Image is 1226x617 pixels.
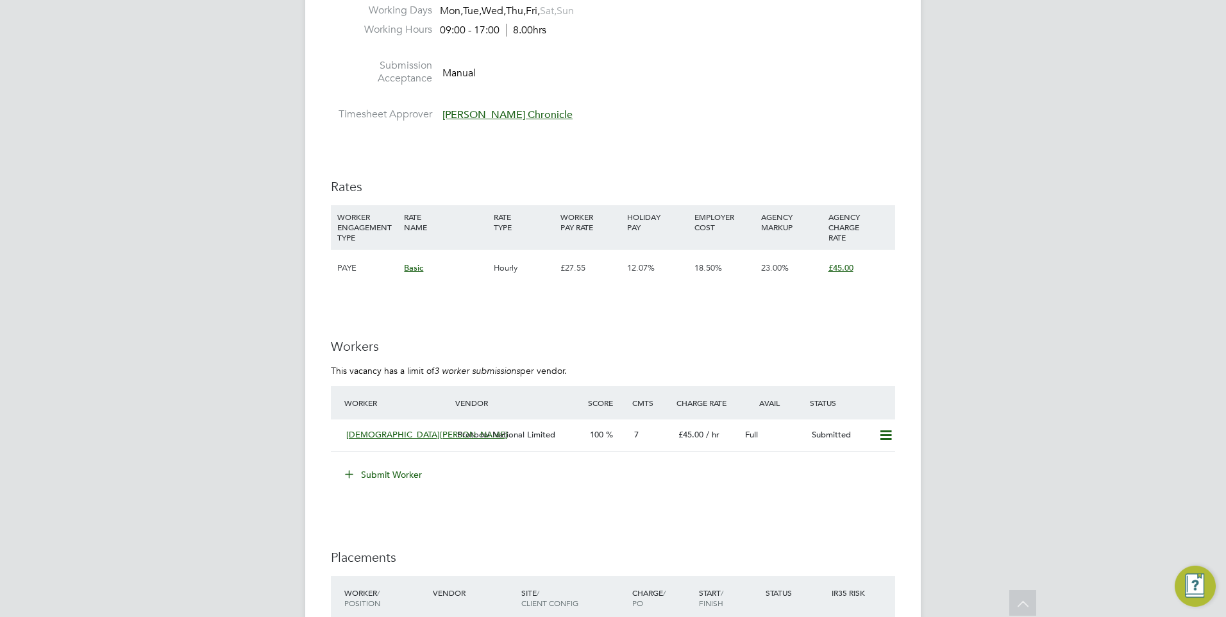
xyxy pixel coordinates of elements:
[590,429,603,440] span: 100
[442,108,573,121] span: [PERSON_NAME] Chronicle
[334,205,401,249] div: WORKER ENGAGEMENT TYPE
[828,581,873,604] div: IR35 Risk
[518,581,629,614] div: Site
[463,4,482,17] span: Tue,
[334,249,401,287] div: PAYE
[346,429,508,440] span: [DEMOGRAPHIC_DATA][PERSON_NAME]
[1175,566,1216,607] button: Engage Resource Center
[699,587,723,608] span: / Finish
[331,4,432,17] label: Working Days
[452,391,585,414] div: Vendor
[624,205,691,239] div: HOLIDAY PAY
[585,391,629,414] div: Score
[696,581,762,614] div: Start
[434,365,520,376] em: 3 worker submissions
[557,249,624,287] div: £27.55
[331,23,432,37] label: Working Hours
[807,425,873,446] div: Submitted
[673,391,740,414] div: Charge Rate
[401,205,490,239] div: RATE NAME
[506,24,546,37] span: 8.00hrs
[341,391,452,414] div: Worker
[331,549,895,566] h3: Placements
[557,205,624,239] div: WORKER PAY RATE
[440,24,546,37] div: 09:00 - 17:00
[758,205,825,239] div: AGENCY MARKUP
[482,4,506,17] span: Wed,
[627,262,655,273] span: 12.07%
[331,108,432,121] label: Timesheet Approver
[629,581,696,614] div: Charge
[442,66,476,79] span: Manual
[825,205,892,249] div: AGENCY CHARGE RATE
[440,4,463,17] span: Mon,
[521,587,578,608] span: / Client Config
[540,4,557,17] span: Sat,
[745,429,758,440] span: Full
[706,429,719,440] span: / hr
[678,429,703,440] span: £45.00
[341,581,430,614] div: Worker
[807,391,895,414] div: Status
[634,429,639,440] span: 7
[491,249,557,287] div: Hourly
[404,262,423,273] span: Basic
[694,262,722,273] span: 18.50%
[491,205,557,239] div: RATE TYPE
[526,4,540,17] span: Fri,
[430,581,518,604] div: Vendor
[691,205,758,239] div: EMPLOYER COST
[506,4,526,17] span: Thu,
[457,429,555,440] span: Protocol National Limited
[336,464,432,485] button: Submit Worker
[331,365,895,376] p: This vacancy has a limit of per vendor.
[557,4,574,17] span: Sun
[632,587,666,608] span: / PO
[761,262,789,273] span: 23.00%
[828,262,853,273] span: £45.00
[762,581,829,604] div: Status
[331,59,432,86] label: Submission Acceptance
[740,391,807,414] div: Avail
[629,391,673,414] div: Cmts
[331,178,895,195] h3: Rates
[344,587,380,608] span: / Position
[331,338,895,355] h3: Workers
